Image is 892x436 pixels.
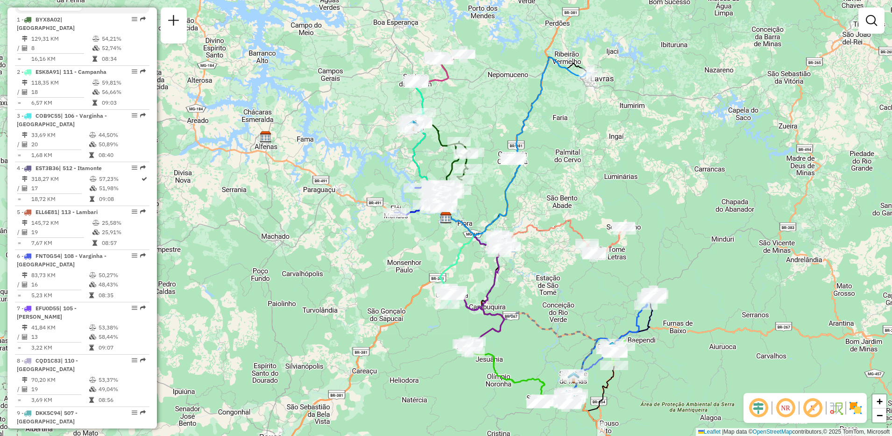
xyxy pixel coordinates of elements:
span: | 512 - Itamonte [59,164,102,172]
td: 70,20 KM [31,375,89,385]
td: 3,22 KM [31,343,89,352]
i: Tempo total em rota [89,345,94,350]
span: ELL6E81 [35,208,57,215]
i: Tempo total em rota [92,100,97,106]
i: % de utilização da cubagem [89,282,96,287]
span: EFU0D55 [35,305,59,312]
td: 52,74% [101,43,146,53]
span: BYX8A02 [35,16,60,23]
td: / [17,43,21,53]
td: 25,91% [101,228,146,237]
i: % de utilização da cubagem [92,89,99,95]
em: Opções [132,209,137,214]
td: 51,98% [99,184,141,193]
td: = [17,395,21,405]
a: Exibir filtros [862,11,881,30]
a: Leaflet [698,429,721,435]
img: Exibir/Ocultar setores [848,400,863,415]
td: 129,31 KM [31,34,92,43]
span: | [722,429,723,435]
td: 118,35 KM [31,78,92,87]
td: / [17,385,21,394]
i: % de utilização do peso [89,132,96,138]
td: / [17,184,21,193]
td: 145,72 KM [31,218,92,228]
span: 3 - [17,112,107,128]
span: COB9C55 [35,112,61,119]
i: % de utilização da cubagem [89,334,96,340]
i: % de utilização do peso [92,80,99,86]
td: 6,57 KM [31,98,92,107]
td: 83,73 KM [31,271,89,280]
span: | 106 - Varginha - [GEOGRAPHIC_DATA] [17,112,107,128]
span: DKK5C94 [35,409,60,416]
em: Opções [132,113,137,118]
td: / [17,332,21,342]
i: Tempo total em rota [89,152,94,158]
i: % de utilização da cubagem [89,386,96,392]
i: Total de Atividades [22,186,28,191]
td: = [17,150,21,160]
em: Rota exportada [140,113,146,118]
span: Exibir rótulo [801,397,824,419]
em: Rota exportada [140,305,146,311]
span: 5 - [17,208,98,215]
span: ESK8A91 [35,68,59,75]
td: / [17,280,21,289]
img: Fluxo de ruas [828,400,843,415]
td: = [17,343,21,352]
span: CQD1C83 [35,357,61,364]
span: | 113 - Lambari [57,208,98,215]
i: Tempo total em rota [90,196,94,202]
i: Tempo total em rota [92,240,97,246]
em: Opções [132,69,137,74]
i: Distância Total [22,220,28,226]
td: 08:56 [98,395,145,405]
em: Rota exportada [140,357,146,363]
a: OpenStreetMap [753,429,793,435]
td: 59,81% [101,78,146,87]
td: / [17,228,21,237]
i: Distância Total [22,377,28,383]
td: 318,27 KM [31,174,89,184]
i: % de utilização do peso [92,220,99,226]
td: 18 [31,87,92,97]
td: 53,38% [98,323,145,332]
div: Map data © contributors,© 2025 TomTom, Microsoft [696,428,892,436]
em: Opções [132,410,137,415]
i: % de utilização da cubagem [92,229,99,235]
td: = [17,98,21,107]
td: = [17,238,21,248]
i: % de utilização da cubagem [89,142,96,147]
td: 08:57 [101,238,146,248]
td: 18,72 KM [31,194,89,204]
em: Rota exportada [140,253,146,258]
td: 09:07 [98,343,145,352]
span: EST3B36 [35,164,59,172]
span: 1 - [17,16,75,31]
i: Total de Atividades [22,282,28,287]
span: 6 - [17,252,106,268]
i: Rota otimizada [142,176,147,182]
i: Total de Atividades [22,89,28,95]
em: Rota exportada [140,165,146,171]
td: 5,23 KM [31,291,89,300]
td: 57,23% [99,174,141,184]
em: Rota exportada [140,209,146,214]
em: Rota exportada [140,410,146,415]
i: % de utilização do peso [89,377,96,383]
td: 17 [31,184,89,193]
i: Total de Atividades [22,229,28,235]
img: Caxambu [606,341,618,353]
span: 4 - [17,164,102,172]
img: Soledade de Minas [567,372,580,384]
a: Nova sessão e pesquisa [164,11,183,32]
i: Distância Total [22,325,28,330]
td: 16 [31,280,89,289]
td: 41,84 KM [31,323,89,332]
span: Ocultar deslocamento [747,397,770,419]
td: 16,16 KM [31,54,92,64]
td: 08:34 [101,54,146,64]
img: CDD Varginha [440,212,452,224]
td: 20 [31,140,89,149]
